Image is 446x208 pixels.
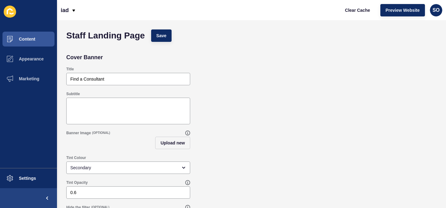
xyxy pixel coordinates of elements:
span: (OPTIONAL) [92,131,110,135]
label: Title [66,67,74,72]
h2: Cover Banner [66,54,103,60]
h1: Staff Landing Page [66,33,145,39]
span: Save [156,33,167,39]
span: SO [432,7,439,13]
div: open menu [66,162,190,174]
button: Preview Website [380,4,425,16]
button: Save [151,29,172,42]
label: Banner Image [66,131,91,135]
label: Tint Opacity [66,180,88,185]
p: iad [61,2,69,18]
span: Upload new [160,140,185,146]
button: Clear Cache [340,4,375,16]
label: Subtitle [66,91,80,96]
span: Preview Website [386,7,420,13]
label: Tint Colour [66,155,86,160]
span: Clear Cache [345,7,370,13]
button: Upload new [155,137,190,149]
